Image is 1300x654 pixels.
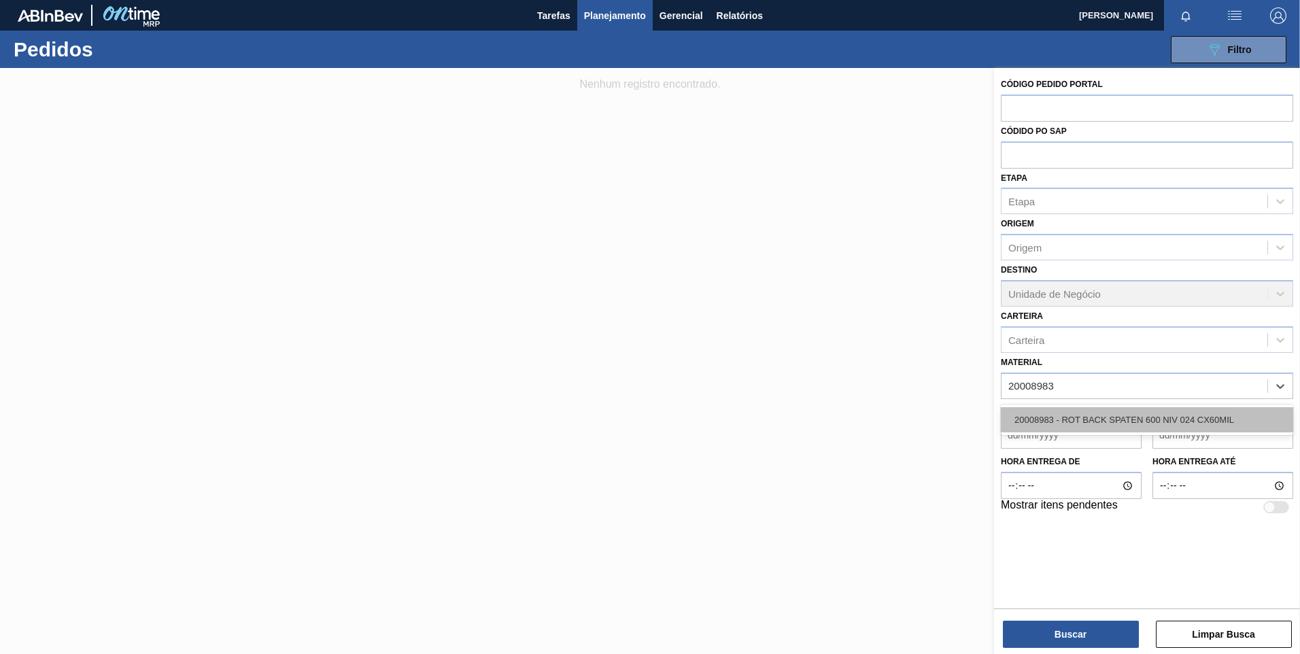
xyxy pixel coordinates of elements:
div: Carteira [1008,334,1044,345]
span: Gerencial [660,7,703,24]
h1: Pedidos [14,41,217,57]
img: userActions [1227,7,1243,24]
label: Destino [1001,265,1037,275]
label: Código Pedido Portal [1001,80,1103,89]
input: dd/mm/yyyy [1001,421,1142,449]
label: Códido PO SAP [1001,126,1067,136]
label: Material [1001,358,1042,367]
label: Etapa [1001,173,1027,183]
label: Hora entrega até [1152,452,1293,472]
span: Tarefas [537,7,570,24]
label: Origem [1001,219,1034,228]
label: Carteira [1001,311,1043,321]
input: dd/mm/yyyy [1152,421,1293,449]
span: Planejamento [584,7,646,24]
img: Logout [1270,7,1286,24]
label: Hora entrega de [1001,452,1142,472]
div: 20008983 - ROT BACK SPATEN 600 NIV 024 CX60MIL [1001,407,1293,432]
span: Filtro [1228,44,1252,55]
div: Etapa [1008,196,1035,207]
label: Mostrar itens pendentes [1001,499,1118,515]
div: Origem [1008,242,1042,254]
span: Relatórios [717,7,763,24]
button: Filtro [1171,36,1286,63]
button: Notificações [1164,6,1208,25]
img: TNhmsLtSVTkK8tSr43FrP2fwEKptu5GPRR3wAAAABJRU5ErkJggg== [18,10,83,22]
